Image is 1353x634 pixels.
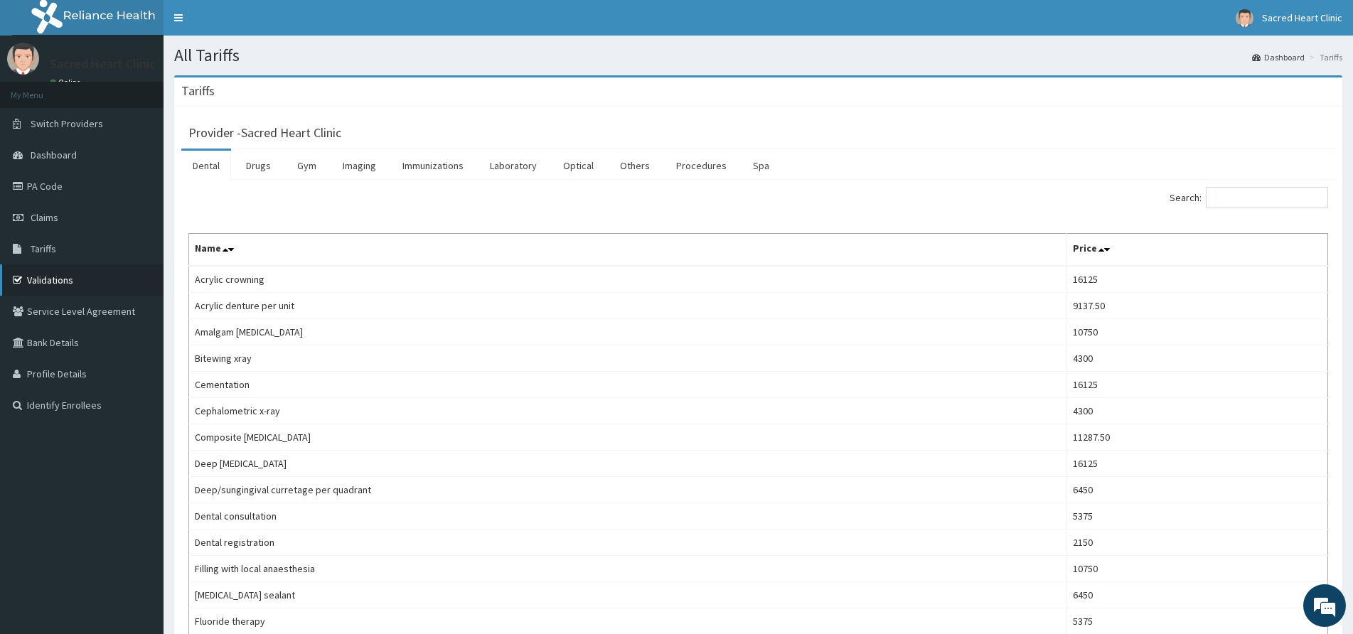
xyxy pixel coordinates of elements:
[742,151,781,181] a: Spa
[189,372,1067,398] td: Cementation
[189,477,1067,503] td: Deep/sungingival curretage per quadrant
[189,503,1067,530] td: Dental consultation
[552,151,605,181] a: Optical
[478,151,548,181] a: Laboratory
[1306,51,1342,63] li: Tariffs
[1236,9,1253,27] img: User Image
[31,242,56,255] span: Tariffs
[189,319,1067,345] td: Amalgam [MEDICAL_DATA]
[1067,582,1328,608] td: 6450
[391,151,475,181] a: Immunizations
[189,451,1067,477] td: Deep [MEDICAL_DATA]
[189,556,1067,582] td: Filling with local anaesthesia
[189,424,1067,451] td: Composite [MEDICAL_DATA]
[174,46,1342,65] h1: All Tariffs
[181,151,231,181] a: Dental
[1067,503,1328,530] td: 5375
[286,151,328,181] a: Gym
[1067,556,1328,582] td: 10750
[189,582,1067,608] td: [MEDICAL_DATA] sealant
[1067,398,1328,424] td: 4300
[188,127,341,139] h3: Provider - Sacred Heart Clinic
[665,151,738,181] a: Procedures
[609,151,661,181] a: Others
[1067,266,1328,293] td: 16125
[50,58,156,70] p: Sacred Heart Clinic
[189,398,1067,424] td: Cephalometric x-ray
[1067,424,1328,451] td: 11287.50
[189,266,1067,293] td: Acrylic crowning
[1252,51,1305,63] a: Dashboard
[1262,11,1342,24] span: Sacred Heart Clinic
[1067,451,1328,477] td: 16125
[189,345,1067,372] td: Bitewing xray
[189,293,1067,319] td: Acrylic denture per unit
[189,530,1067,556] td: Dental registration
[1067,372,1328,398] td: 16125
[31,149,77,161] span: Dashboard
[181,85,215,97] h3: Tariffs
[235,151,282,181] a: Drugs
[1067,234,1328,267] th: Price
[1067,319,1328,345] td: 10750
[189,234,1067,267] th: Name
[1067,345,1328,372] td: 4300
[1170,187,1328,208] label: Search:
[7,43,39,75] img: User Image
[1067,530,1328,556] td: 2150
[331,151,387,181] a: Imaging
[50,77,84,87] a: Online
[1067,477,1328,503] td: 6450
[1067,293,1328,319] td: 9137.50
[1206,187,1328,208] input: Search:
[31,211,58,224] span: Claims
[31,117,103,130] span: Switch Providers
